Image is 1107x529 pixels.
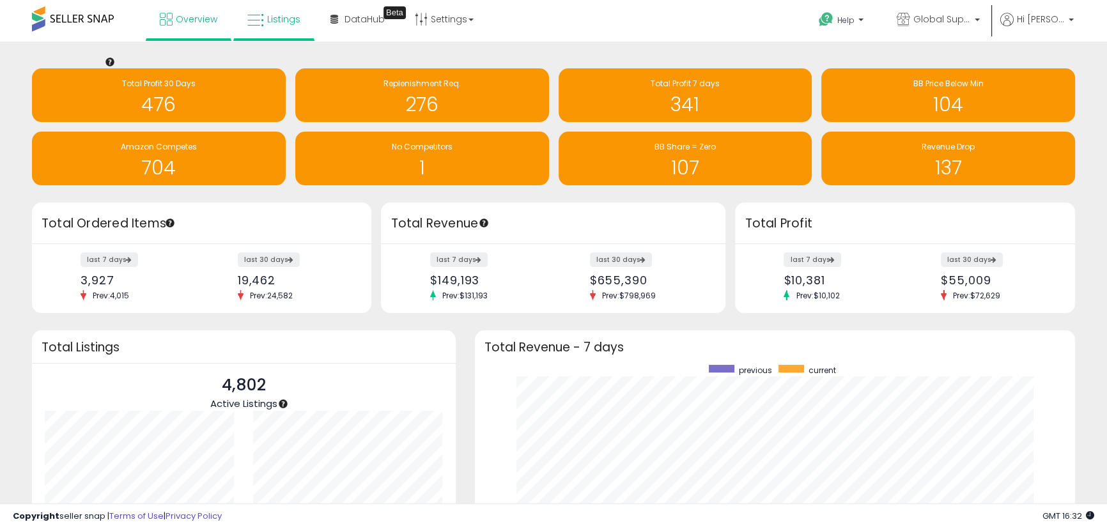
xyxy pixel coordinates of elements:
[654,141,716,152] span: BB Share = Zero
[821,132,1075,185] a: Revenue Drop 137
[828,94,1069,115] h1: 104
[1042,510,1094,522] span: 2025-08-14 16:32 GMT
[383,6,406,19] div: Tooltip anchor
[947,290,1007,301] span: Prev: $72,629
[565,94,806,115] h1: 341
[344,13,385,26] span: DataHub
[38,94,279,115] h1: 476
[164,217,176,229] div: Tooltip anchor
[1017,13,1065,26] span: Hi [PERSON_NAME]
[104,56,116,68] div: Tooltip anchor
[81,252,138,267] label: last 7 days
[121,141,197,152] span: Amazon Competes
[1000,13,1074,42] a: Hi [PERSON_NAME]
[941,273,1053,287] div: $55,009
[295,132,549,185] a: No Competitors 1
[809,365,836,376] span: current
[941,252,1003,267] label: last 30 days
[38,157,279,178] h1: 704
[13,510,59,522] strong: Copyright
[210,373,277,397] p: 4,802
[484,342,1066,352] h3: Total Revenue - 7 days
[32,68,286,122] a: Total Profit 30 Days 476
[590,273,704,287] div: $655,390
[383,78,461,89] span: Replenishment Req.
[302,94,543,115] h1: 276
[176,13,217,26] span: Overview
[565,157,806,178] h1: 107
[166,510,222,522] a: Privacy Policy
[109,510,164,522] a: Terms of Use
[818,11,834,27] i: Get Help
[302,157,543,178] h1: 1
[86,290,135,301] span: Prev: 4,015
[238,273,350,287] div: 19,462
[784,273,895,287] div: $10,381
[821,68,1075,122] a: BB Price Below Min 104
[837,15,855,26] span: Help
[809,2,876,42] a: Help
[913,78,984,89] span: BB Price Below Min
[210,397,277,410] span: Active Listings
[478,217,490,229] div: Tooltip anchor
[739,365,772,376] span: previous
[42,215,362,233] h3: Total Ordered Items
[596,290,662,301] span: Prev: $798,969
[922,141,975,152] span: Revenue Drop
[42,342,446,352] h3: Total Listings
[559,68,812,122] a: Total Profit 7 days 341
[651,78,720,89] span: Total Profit 7 days
[295,68,549,122] a: Replenishment Req. 276
[32,132,286,185] a: Amazon Competes 704
[559,132,812,185] a: BB Share = Zero 107
[122,78,196,89] span: Total Profit 30 Days
[238,252,300,267] label: last 30 days
[430,273,544,287] div: $149,193
[267,13,300,26] span: Listings
[392,141,453,152] span: No Competitors
[913,13,971,26] span: Global Supplies [GEOGRAPHIC_DATA]
[277,398,289,410] div: Tooltip anchor
[784,252,841,267] label: last 7 days
[81,273,192,287] div: 3,927
[828,157,1069,178] h1: 137
[436,290,494,301] span: Prev: $131,193
[745,215,1065,233] h3: Total Profit
[590,252,652,267] label: last 30 days
[391,215,716,233] h3: Total Revenue
[430,252,488,267] label: last 7 days
[244,290,299,301] span: Prev: 24,582
[789,290,846,301] span: Prev: $10,102
[13,510,222,523] div: seller snap | |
